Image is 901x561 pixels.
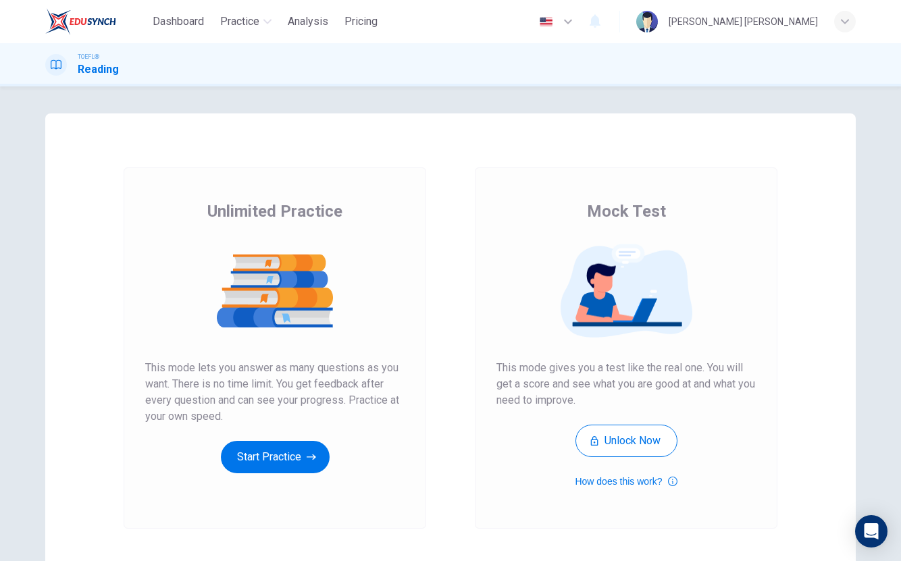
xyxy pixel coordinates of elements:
button: Start Practice [221,441,330,473]
button: Pricing [339,9,383,34]
img: EduSynch logo [45,8,116,35]
span: Mock Test [587,201,666,222]
span: Analysis [288,14,328,30]
span: Dashboard [153,14,204,30]
span: Unlimited Practice [207,201,342,222]
span: This mode lets you answer as many questions as you want. There is no time limit. You get feedback... [145,360,405,425]
div: [PERSON_NAME] [PERSON_NAME] [669,14,818,30]
span: TOEFL® [78,52,99,61]
span: This mode gives you a test like the real one. You will get a score and see what you are good at a... [496,360,756,408]
div: Open Intercom Messenger [855,515,887,547]
button: Dashboard [147,9,209,34]
img: Profile picture [636,11,658,32]
button: Unlock Now [575,425,677,457]
h1: Reading [78,61,119,78]
a: EduSynch logo [45,8,147,35]
img: en [538,17,555,27]
button: Practice [215,9,277,34]
span: Pricing [344,14,378,30]
button: How does this work? [575,473,677,489]
button: Analysis [282,9,334,34]
span: Practice [220,14,259,30]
